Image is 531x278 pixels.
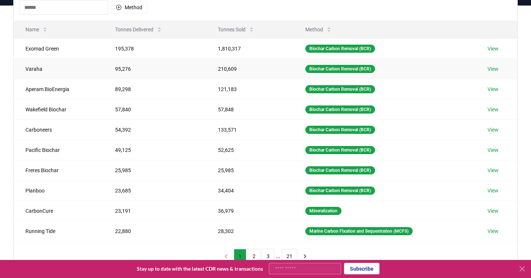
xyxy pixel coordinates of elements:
[299,22,338,37] button: Method
[103,221,206,241] td: 22,880
[14,79,103,99] td: Aperam BioEnergia
[234,249,246,264] button: 1
[206,140,294,160] td: 52,625
[206,160,294,180] td: 25,985
[305,85,375,93] div: Biochar Carbon Removal (BCR)
[103,160,206,180] td: 25,985
[299,249,311,264] button: next page
[14,38,103,59] td: Exomad Green
[487,106,499,113] a: View
[14,160,103,180] td: Freres Biochar
[20,22,54,37] button: Name
[103,201,206,221] td: 23,191
[206,59,294,79] td: 210,609
[14,99,103,119] td: Wakefield Biochar
[487,45,499,52] a: View
[305,166,375,174] div: Biochar Carbon Removal (BCR)
[487,227,499,235] a: View
[487,187,499,194] a: View
[103,119,206,140] td: 54,392
[305,207,341,215] div: Mineralization
[109,22,168,37] button: Tonnes Delivered
[305,227,413,235] div: Marine Carbon Fixation and Sequestration (MCFS)
[206,119,294,140] td: 133,571
[206,99,294,119] td: 57,848
[103,79,206,99] td: 89,298
[305,105,375,114] div: Biochar Carbon Removal (BCR)
[14,140,103,160] td: Pacific Biochar
[111,1,147,13] button: Method
[305,126,375,134] div: Biochar Carbon Removal (BCR)
[305,45,375,53] div: Biochar Carbon Removal (BCR)
[14,59,103,79] td: Varaha
[276,252,280,261] li: ...
[206,79,294,99] td: 121,183
[14,201,103,221] td: CarbonCure
[103,180,206,201] td: 23,685
[206,221,294,241] td: 28,302
[487,167,499,174] a: View
[487,146,499,154] a: View
[103,59,206,79] td: 95,276
[487,207,499,215] a: View
[487,126,499,133] a: View
[103,99,206,119] td: 57,840
[206,180,294,201] td: 34,404
[248,249,260,264] button: 2
[282,249,297,264] button: 21
[487,86,499,93] a: View
[14,119,103,140] td: Carboneers
[206,201,294,221] td: 36,979
[305,146,375,154] div: Biochar Carbon Removal (BCR)
[14,180,103,201] td: Planboo
[103,38,206,59] td: 195,378
[487,65,499,73] a: View
[262,249,274,264] button: 3
[212,22,260,37] button: Tonnes Sold
[305,187,375,195] div: Biochar Carbon Removal (BCR)
[305,65,375,73] div: Biochar Carbon Removal (BCR)
[14,221,103,241] td: Running Tide
[103,140,206,160] td: 49,125
[206,38,294,59] td: 1,810,317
